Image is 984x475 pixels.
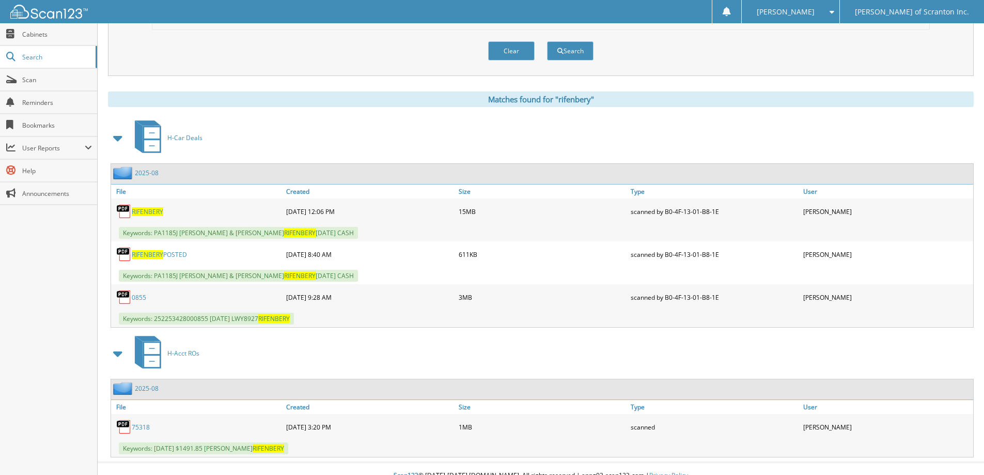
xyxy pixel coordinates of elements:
[116,289,132,305] img: PDF.png
[135,384,159,393] a: 2025-08
[456,244,629,265] div: 611KB
[284,417,456,437] div: [DATE] 3:20 PM
[132,293,146,302] a: 0855
[628,201,801,222] div: scanned by B0-4F-13-01-B8-1E
[108,91,974,107] div: Matches found for "rifenbery"
[22,166,92,175] span: Help
[132,423,150,432] a: 75318
[628,244,801,265] div: scanned by B0-4F-13-01-B8-1E
[757,9,815,15] span: [PERSON_NAME]
[22,121,92,130] span: Bookmarks
[628,287,801,308] div: scanned by B0-4F-13-01-B8-1E
[456,417,629,437] div: 1MB
[111,185,284,198] a: File
[628,417,801,437] div: scanned
[22,98,92,107] span: Reminders
[22,30,92,39] span: Cabinets
[801,201,973,222] div: [PERSON_NAME]
[284,400,456,414] a: Created
[801,185,973,198] a: User
[132,207,163,216] a: RIFENBERY
[258,314,290,323] span: RIFENBERY
[119,270,358,282] span: Keywords: PA1185J [PERSON_NAME] & [PERSON_NAME] [DATE] CASH
[284,228,316,237] span: RIFENBERY
[129,333,199,374] a: H-Acct ROs
[167,349,199,358] span: H-Acct ROs
[456,201,629,222] div: 15MB
[132,250,163,259] span: RIFENBERY
[22,189,92,198] span: Announcements
[132,250,187,259] a: RIFENBERYPOSTED
[129,117,202,158] a: H-Car Deals
[801,244,973,265] div: [PERSON_NAME]
[284,244,456,265] div: [DATE] 8:40 AM
[119,227,358,239] span: Keywords: PA1185J [PERSON_NAME] & [PERSON_NAME] [DATE] CASH
[488,41,535,60] button: Clear
[855,9,969,15] span: [PERSON_NAME] of Scranton Inc.
[116,247,132,262] img: PDF.png
[456,287,629,308] div: 3MB
[547,41,593,60] button: Search
[113,382,135,395] img: folder2.png
[167,133,202,142] span: H-Car Deals
[628,400,801,414] a: Type
[22,144,85,152] span: User Reports
[22,53,90,62] span: Search
[284,201,456,222] div: [DATE] 12:06 PM
[135,168,159,177] a: 2025-08
[801,287,973,308] div: [PERSON_NAME]
[10,5,88,19] img: scan123-logo-white.svg
[22,75,92,84] span: Scan
[111,400,284,414] a: File
[456,185,629,198] a: Size
[284,271,316,280] span: RIFENBERY
[116,204,132,219] img: PDF.png
[119,313,294,325] span: Keywords: 252253428000855 [DATE] LWY8927
[253,444,284,453] span: RIFENBERY
[116,419,132,435] img: PDF.png
[284,185,456,198] a: Created
[628,185,801,198] a: Type
[801,400,973,414] a: User
[113,166,135,179] img: folder2.png
[801,417,973,437] div: [PERSON_NAME]
[284,287,456,308] div: [DATE] 9:28 AM
[456,400,629,414] a: Size
[119,442,288,454] span: Keywords: [DATE] $1491.85 [PERSON_NAME]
